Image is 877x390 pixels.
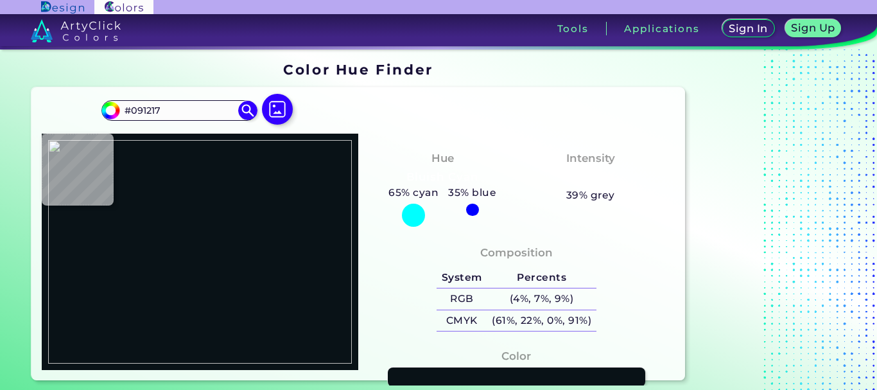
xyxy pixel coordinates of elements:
[487,288,596,310] h5: (4%, 7%, 9%)
[444,184,501,201] h5: 35% blue
[791,22,835,33] h5: Sign Up
[560,170,621,185] h3: Medium
[238,101,257,120] img: icon search
[41,1,84,13] img: ArtyClick Design logo
[437,310,487,332] h5: CMYK
[120,102,239,119] input: type color..
[31,19,121,42] img: logo_artyclick_colors_white.svg
[566,149,615,168] h4: Intensity
[785,20,841,38] a: Sign Up
[624,24,699,33] h3: Applications
[487,267,596,288] h5: Percents
[437,288,487,310] h5: RGB
[480,244,553,262] h4: Composition
[262,94,293,125] img: icon picture
[283,60,433,79] h1: Color Hue Finder
[722,20,774,38] a: Sign In
[487,310,596,332] h5: (61%, 22%, 0%, 91%)
[501,347,531,366] h4: Color
[437,267,487,288] h5: System
[431,149,454,168] h4: Hue
[384,184,444,201] h5: 65% cyan
[729,23,768,33] h5: Sign In
[566,187,615,204] h5: 39% grey
[48,140,352,364] img: ff656d21-3bab-4abf-8f7d-144579f48b1d
[557,24,589,33] h3: Tools
[690,57,851,386] iframe: Advertisement
[401,170,484,185] h3: Bluish Cyan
